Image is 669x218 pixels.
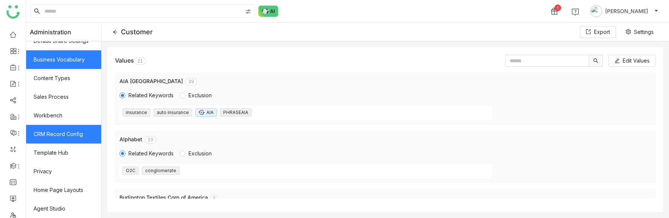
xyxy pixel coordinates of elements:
button: Export [580,26,616,38]
a: Template Hub [26,143,101,162]
nz-badge-sup: 10 [144,136,156,143]
img: help.svg [572,8,579,16]
nz-badge-sup: 21 [134,57,146,65]
span: Export [594,28,610,36]
button: Settings [620,26,660,38]
nz-tag: PHRASEAIA [220,108,252,117]
p: 2 [212,195,215,202]
div: Alphabet [119,135,142,143]
p: 2 [137,57,140,65]
a: Home Page Layouts [26,181,101,199]
a: CRM Record Config [26,125,101,143]
nz-badge-sup: 2 [210,195,218,202]
img: ask-buddy-normal.svg [258,6,279,17]
a: Agent Studio [26,199,101,218]
nz-badge-sup: 29 [185,78,197,85]
span: Settings [634,28,654,36]
span: Exclusion [186,149,215,158]
a: Content Types [26,69,101,88]
span: Administration [30,23,71,41]
div: Customer [121,28,153,36]
img: autotag.svg [199,110,205,115]
button: Edit Values [609,55,656,67]
nz-tag: auto insurance [153,108,192,117]
span: Exclusion [186,91,215,99]
p: 0 [150,136,153,143]
a: Privacy [26,162,101,181]
span: Edit Values [623,57,650,65]
img: avatar [590,5,602,17]
button: [PERSON_NAME] [589,5,660,17]
div: AIA [GEOGRAPHIC_DATA] [119,77,183,85]
p: 9 [191,78,194,85]
a: Business Vocabulary [26,50,101,69]
img: search-type.svg [245,9,251,15]
p: 1 [140,57,143,65]
a: Sales Process [26,88,101,106]
nz-tag: insurance [122,108,150,117]
p: 1 [147,136,150,143]
div: 1 [554,4,561,11]
span: [PERSON_NAME] [605,7,648,15]
span: Related Keywords [125,91,177,99]
nz-tag: conglomerate [142,167,180,175]
span: Related Keywords [125,149,177,158]
p: 2 [188,78,191,85]
div: Burlington Textiles Corp of America [119,193,208,202]
nz-tag: AIA [195,108,217,117]
div: Values [115,57,146,65]
img: logo [6,5,20,19]
nz-tag: O2C [122,167,139,175]
a: Workbench [26,106,101,125]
